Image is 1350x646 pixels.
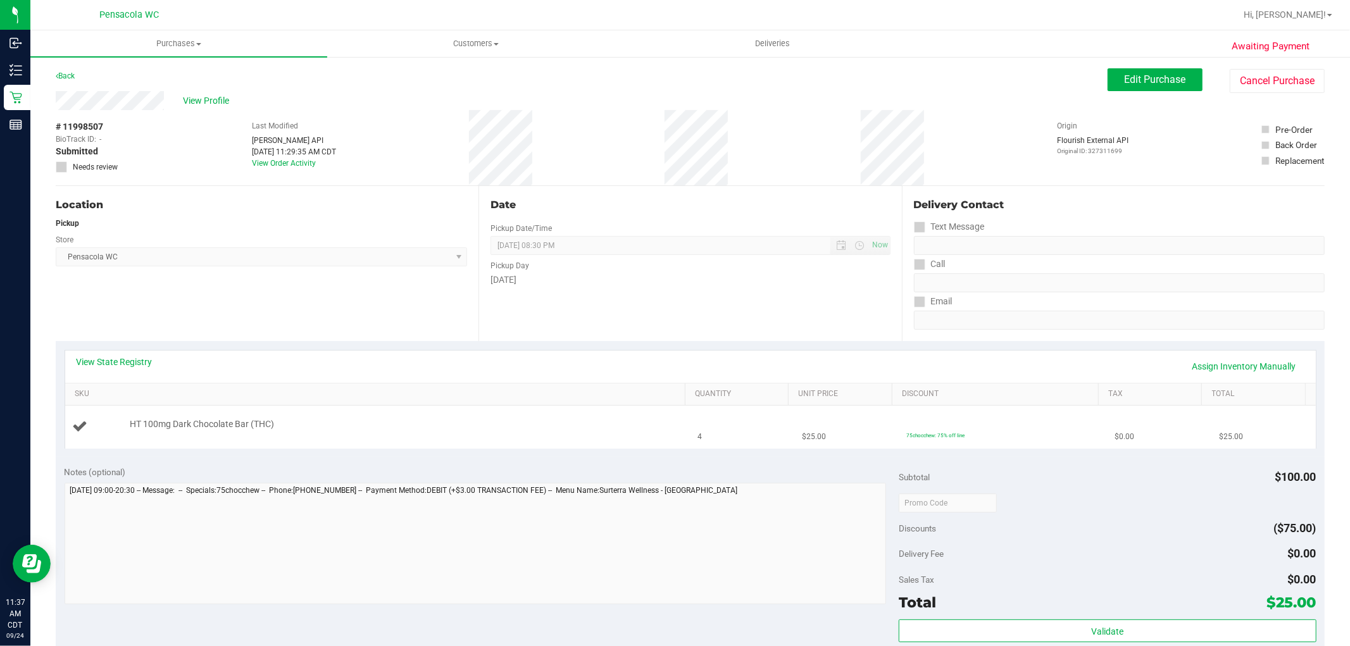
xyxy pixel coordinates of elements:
div: Pre-Order [1275,123,1313,136]
p: 11:37 AM CDT [6,597,25,631]
button: Edit Purchase [1108,68,1203,91]
span: Notes (optional) [65,467,126,477]
a: SKU [75,389,680,399]
label: Store [56,234,73,245]
span: Needs review [73,161,118,173]
input: Format: (999) 999-9999 [914,236,1325,255]
span: - [99,134,101,145]
span: Deliveries [738,38,807,49]
label: Pickup Date/Time [491,223,552,234]
span: Awaiting Payment [1232,39,1309,54]
span: Delivery Fee [899,549,944,559]
span: $0.00 [1288,547,1316,560]
input: Format: (999) 999-9999 [914,273,1325,292]
p: Original ID: 327311699 [1057,146,1128,156]
span: BioTrack ID: [56,134,96,145]
span: # 11998507 [56,120,103,134]
div: Location [56,197,467,213]
span: $100.00 [1275,470,1316,483]
a: Deliveries [624,30,921,57]
span: Discounts [899,517,936,540]
a: Back [56,71,75,80]
div: Back Order [1275,139,1317,151]
label: Email [914,292,953,311]
span: $0.00 [1288,573,1316,586]
a: Tax [1108,389,1197,399]
div: Replacement [1275,154,1324,167]
span: Customers [328,38,623,49]
span: Submitted [56,145,98,158]
span: Validate [1091,626,1123,637]
label: Call [914,255,946,273]
a: Assign Inventory Manually [1184,356,1304,377]
button: Cancel Purchase [1230,69,1325,93]
p: 09/24 [6,631,25,640]
span: Edit Purchase [1125,73,1186,85]
strong: Pickup [56,219,79,228]
a: Total [1212,389,1301,399]
span: Hi, [PERSON_NAME]! [1244,9,1326,20]
a: Customers [327,30,624,57]
label: Origin [1057,120,1077,132]
div: Delivery Contact [914,197,1325,213]
span: 75chocchew: 75% off line [906,432,965,438]
span: Total [899,593,936,611]
span: HT 100mg Dark Chocolate Bar (THC) [130,418,274,430]
div: [PERSON_NAME] API [252,135,336,146]
div: [DATE] 11:29:35 AM CDT [252,146,336,158]
span: Subtotal [899,472,930,482]
inline-svg: Inbound [9,37,22,49]
label: Text Message [914,218,985,236]
inline-svg: Inventory [9,64,22,77]
span: $25.00 [1267,593,1316,611]
span: ($75.00) [1274,521,1316,535]
span: $25.00 [802,431,826,443]
div: [DATE] [491,273,890,287]
a: Discount [902,389,1094,399]
span: $0.00 [1115,431,1134,443]
a: Purchases [30,30,327,57]
a: View State Registry [77,356,153,368]
inline-svg: Retail [9,91,22,104]
a: Quantity [695,389,784,399]
span: Purchases [30,38,327,49]
span: 4 [698,431,703,443]
span: View Profile [183,94,234,108]
inline-svg: Reports [9,118,22,131]
label: Last Modified [252,120,298,132]
button: Validate [899,619,1316,642]
label: Pickup Day [491,260,529,271]
div: Flourish External API [1057,135,1128,156]
span: $25.00 [1219,431,1243,443]
div: Date [491,197,890,213]
span: Pensacola WC [99,9,159,20]
iframe: Resource center [13,545,51,583]
a: Unit Price [799,389,887,399]
input: Promo Code [899,494,997,512]
a: View Order Activity [252,159,316,168]
span: Sales Tax [899,575,934,585]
